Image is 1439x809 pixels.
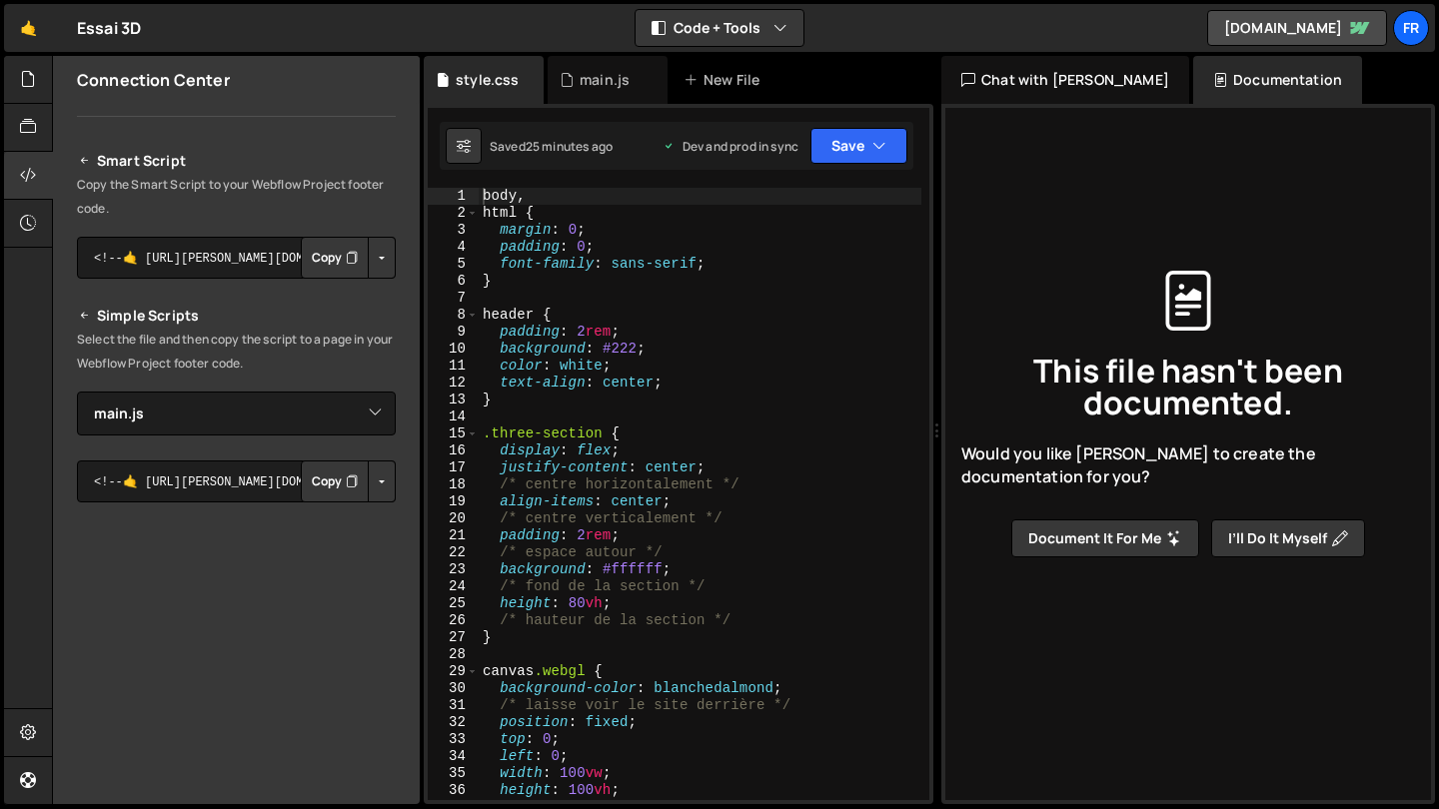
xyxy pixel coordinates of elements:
[961,355,1415,418] span: This file hasn't been documented.
[941,56,1189,104] div: Chat with [PERSON_NAME]
[428,646,479,663] div: 28
[428,459,479,476] div: 17
[428,714,479,731] div: 32
[428,595,479,612] div: 25
[810,128,907,164] button: Save
[428,307,479,324] div: 8
[428,392,479,408] div: 13
[428,544,479,561] div: 22
[1011,519,1199,557] button: Document it for me
[663,138,798,155] div: Dev and prod in sync
[1207,10,1387,46] a: [DOMAIN_NAME]
[580,70,630,90] div: main.js
[428,273,479,290] div: 6
[428,442,479,459] div: 16
[428,239,479,256] div: 4
[77,173,396,221] p: Copy the Smart Script to your Webflow Project footer code.
[428,358,479,375] div: 11
[428,697,479,714] div: 31
[456,70,519,90] div: style.css
[428,205,479,222] div: 2
[428,731,479,748] div: 33
[77,149,396,173] h2: Smart Script
[428,408,479,425] div: 14
[428,324,479,341] div: 9
[428,561,479,578] div: 23
[428,629,479,646] div: 27
[428,680,479,697] div: 30
[77,460,396,502] textarea: <!--🤙 [URL][PERSON_NAME][DOMAIN_NAME]> <script>document.addEventListener("DOMContentLoaded", func...
[428,188,479,205] div: 1
[428,782,479,799] div: 36
[961,442,1415,487] span: Would you like [PERSON_NAME] to create the documentation for you?
[77,328,396,376] p: Select the file and then copy the script to a page in your Webflow Project footer code.
[490,138,613,155] div: Saved
[1211,519,1365,557] button: I’ll do it myself
[428,612,479,629] div: 26
[1193,56,1362,104] div: Documentation
[1393,10,1429,46] a: Fr
[301,237,369,279] button: Copy
[77,16,141,40] div: Essai 3D
[636,10,803,46] button: Code + Tools
[428,290,479,307] div: 7
[428,425,479,442] div: 15
[77,237,396,279] textarea: <!--🤙 [URL][PERSON_NAME][DOMAIN_NAME]> <script>document.addEventListener("DOMContentLoaded", func...
[301,460,396,502] div: Button group with nested dropdown
[428,222,479,239] div: 3
[428,748,479,765] div: 34
[77,304,396,328] h2: Simple Scripts
[428,510,479,527] div: 20
[4,4,53,52] a: 🤙
[428,663,479,680] div: 29
[301,460,369,502] button: Copy
[301,237,396,279] div: Button group with nested dropdown
[428,493,479,510] div: 19
[428,765,479,782] div: 35
[428,578,479,595] div: 24
[77,69,230,91] h2: Connection Center
[428,375,479,392] div: 12
[684,70,767,90] div: New File
[77,535,398,715] iframe: YouTube video player
[428,476,479,493] div: 18
[428,256,479,273] div: 5
[526,138,613,155] div: 25 minutes ago
[428,341,479,358] div: 10
[428,527,479,544] div: 21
